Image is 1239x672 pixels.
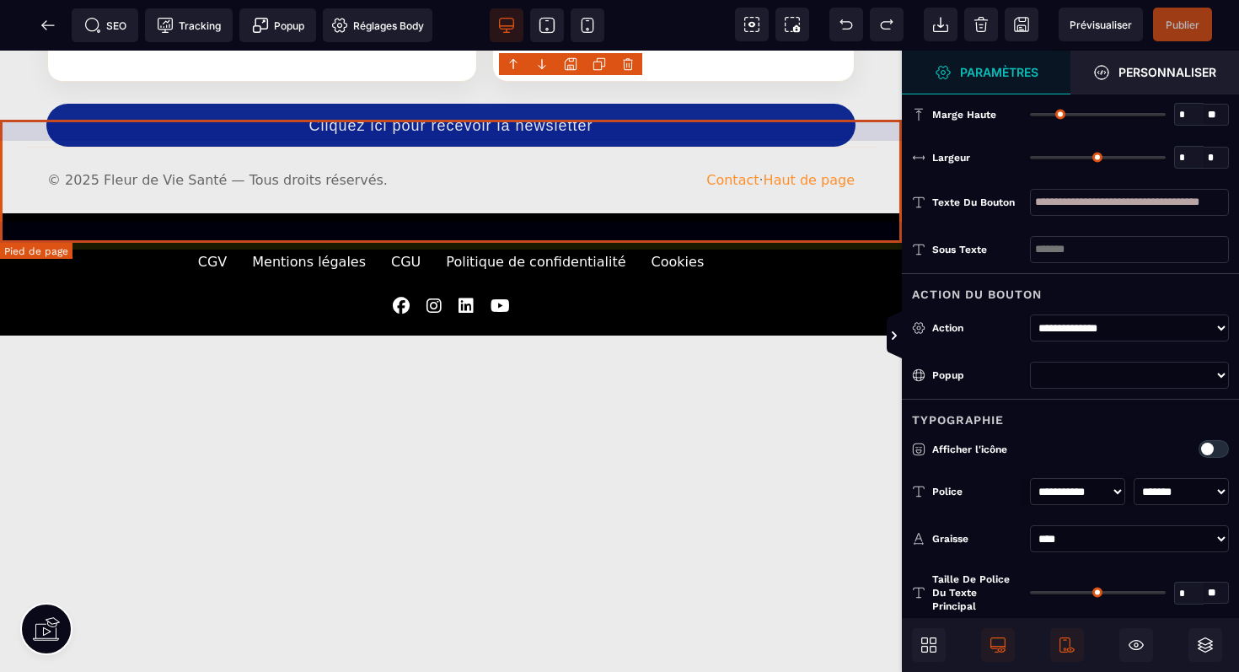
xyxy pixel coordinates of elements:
[1118,66,1216,78] strong: Personnaliser
[530,8,564,42] span: Voir tablette
[912,628,946,662] span: Ouvrir les blocs
[902,311,919,362] span: Afficher les vues
[46,53,855,96] button: Cliquez ici pour recevoir la newsletter
[391,201,421,223] div: CGU
[924,8,957,41] span: Importer
[571,8,604,42] span: Voir mobile
[870,8,904,41] span: Rétablir
[323,8,432,42] span: Favicon
[932,483,1022,500] div: Police
[252,201,366,223] div: Mentions légales
[239,8,316,42] span: Créer une alerte modale
[902,273,1239,304] div: Action du bouton
[912,441,1123,458] p: Afficher l'icône
[932,367,1022,384] div: Popup
[252,17,304,34] span: Popup
[932,151,970,164] span: Largeur
[145,8,233,42] span: Code de suivi
[932,320,1022,336] div: Action
[764,121,855,137] a: Haut de page
[932,573,1022,613] span: Taille de police du texte principal
[775,8,809,41] span: Capture d'écran
[157,17,221,34] span: Tracking
[960,66,1038,78] strong: Paramètres
[652,201,705,223] div: Cookies
[932,194,1022,211] div: Texte du bouton
[1070,51,1239,94] span: Ouvrir le gestionnaire de styles
[932,241,1022,258] div: Sous texte
[47,119,388,141] div: © 2025 Fleur de Vie Santé — Tous droits réservés.
[735,8,769,41] span: Voir les composants
[902,51,1070,94] span: Ouvrir le gestionnaire de styles
[490,8,523,42] span: Voir bureau
[446,201,625,223] div: Politique de confidentialité
[902,399,1239,430] div: Typographie
[84,17,126,34] span: SEO
[1153,8,1212,41] span: Enregistrer le contenu
[331,17,424,34] span: Réglages Body
[1166,19,1199,31] span: Publier
[706,119,855,141] div: ·
[932,108,996,121] span: Marge haute
[1050,628,1084,662] span: Afficher le mobile
[31,8,65,42] span: Retour
[932,530,1022,547] div: Graisse
[72,8,138,42] span: Métadata SEO
[1059,8,1143,41] span: Aperçu
[964,8,998,41] span: Nettoyage
[829,8,863,41] span: Défaire
[1005,8,1038,41] span: Enregistrer
[1188,628,1222,662] span: Ouvrir les calques
[706,121,759,137] a: Contact
[1119,628,1153,662] span: Masquer le bloc
[198,201,228,223] div: CGV
[1070,19,1132,31] span: Prévisualiser
[981,628,1015,662] span: Afficher le desktop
